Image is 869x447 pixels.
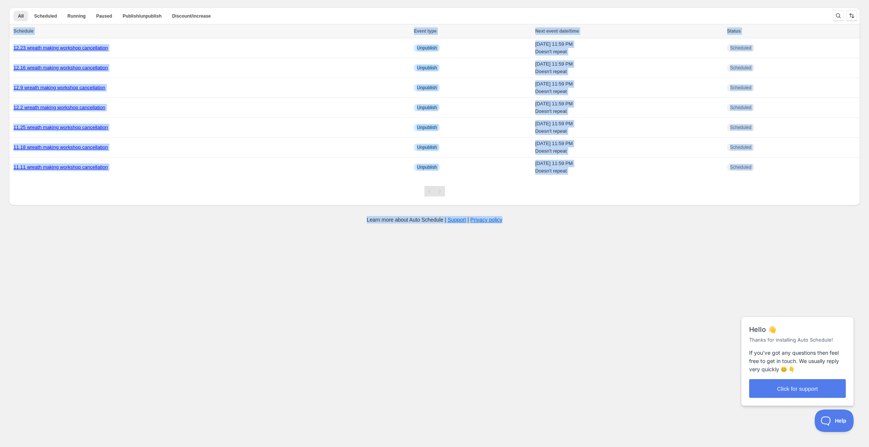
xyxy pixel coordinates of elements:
[13,164,108,170] a: 11.11 wreath making workshop cancellation
[417,124,437,130] span: Unpublish
[96,13,112,19] span: Paused
[417,144,437,150] span: Unpublish
[13,124,108,130] a: 11.25 wreath making workshop cancellation
[417,164,437,170] span: Unpublish
[417,45,437,51] span: Unpublish
[13,85,105,90] a: 12.9 wreath making workshop cancellation
[67,13,86,19] span: Running
[730,45,751,51] span: Scheduled
[122,13,161,19] span: Publish/unpublish
[13,28,33,34] span: Schedule
[18,13,24,19] span: All
[533,38,725,58] td: [DATE] 11:59 PM Doesn't repeat
[13,65,108,70] a: 12.16 wreath making workshop cancellation
[533,138,725,157] td: [DATE] 11:59 PM Doesn't repeat
[533,118,725,138] td: [DATE] 11:59 PM Doesn't repeat
[533,58,725,78] td: [DATE] 11:59 PM Doesn't repeat
[13,144,108,150] a: 11.18 wreath making workshop cancellation
[417,85,437,91] span: Unpublish
[730,144,751,150] span: Scheduled
[730,124,751,130] span: Scheduled
[417,105,437,111] span: Unpublish
[533,78,725,98] td: [DATE] 11:59 PM Doesn't repeat
[815,409,854,432] iframe: Help Scout Beacon - Open
[535,28,579,34] span: Next event date/time
[13,105,105,110] a: 12.2 wreath making workshop cancellation
[533,157,725,177] td: [DATE] 11:59 PM Doesn't repeat
[738,298,858,409] iframe: Help Scout Beacon - Messages and Notifications
[730,85,751,91] span: Scheduled
[414,28,437,34] span: Event type
[417,65,437,71] span: Unpublish
[727,28,741,34] span: Status
[847,10,857,21] button: Sort the results
[367,216,502,223] p: Learn more about Auto Schedule | |
[470,217,503,223] a: Privacy policy
[730,105,751,111] span: Scheduled
[833,10,844,21] button: Search and filter results
[172,13,211,19] span: Discount/increase
[730,164,751,170] span: Scheduled
[448,217,466,223] a: Support
[730,65,751,71] span: Scheduled
[13,45,108,51] a: 12.23 wreath making workshop cancellation
[533,98,725,118] td: [DATE] 11:59 PM Doesn't repeat
[424,186,445,196] nav: Pagination
[34,13,57,19] span: Scheduled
